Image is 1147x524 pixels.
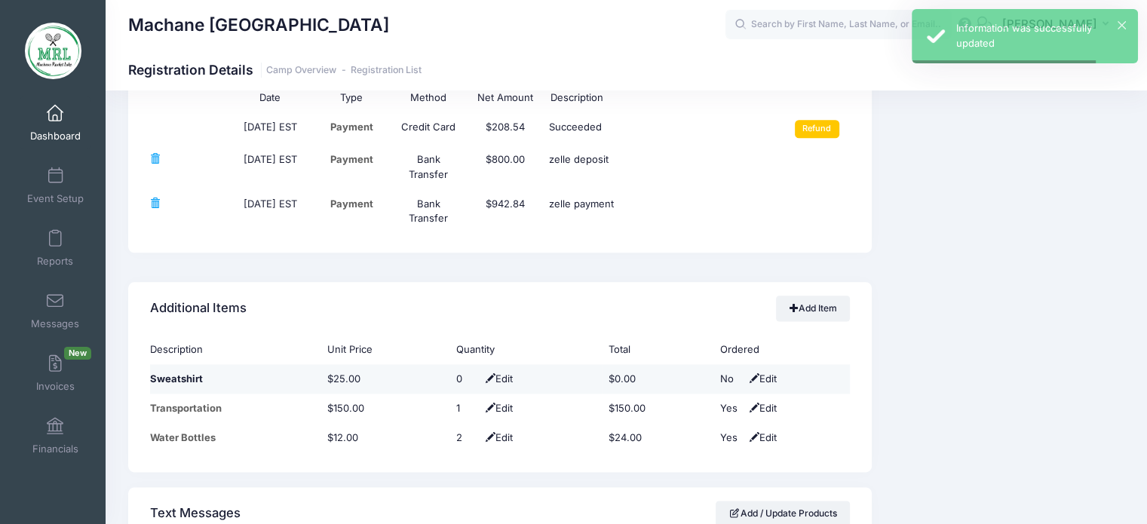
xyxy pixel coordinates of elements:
[150,423,320,452] td: Water Bottles
[390,145,467,189] td: Bank Transfer
[37,255,73,268] span: Reports
[449,335,602,364] th: Quantity
[719,431,742,446] div: Yes
[482,402,513,414] span: Edit
[227,112,314,146] td: [DATE] EST
[36,380,75,393] span: Invoices
[150,364,320,394] td: Sweatshirt
[227,189,314,234] td: [DATE] EST
[64,347,91,360] span: New
[351,65,422,76] a: Registration List
[543,83,773,112] th: Description
[32,443,78,455] span: Financials
[20,222,91,274] a: Reports
[456,372,479,387] div: Click Pencil to edit...
[320,394,449,423] td: $150.00
[314,189,391,234] td: Payment
[992,8,1124,42] button: [PERSON_NAME]
[150,287,247,330] h4: Additional Items
[390,83,467,112] th: Method
[320,364,449,394] td: $25.00
[745,372,776,385] span: Edit
[31,317,79,330] span: Messages
[602,394,713,423] td: $150.00
[956,21,1126,51] div: Information was successfully updated
[20,284,91,337] a: Messages
[314,145,391,189] td: Payment
[467,112,544,146] td: $208.54
[20,97,91,149] a: Dashboard
[20,409,91,462] a: Financials
[227,145,314,189] td: [DATE] EST
[266,65,336,76] a: Camp Overview
[482,372,513,385] span: Edit
[390,189,467,234] td: Bank Transfer
[745,431,776,443] span: Edit
[390,112,467,146] td: Credit Card
[150,335,320,364] th: Description
[713,335,850,364] th: Ordered
[320,423,449,452] td: $12.00
[467,189,544,234] td: $942.84
[27,192,84,205] span: Event Setup
[602,335,713,364] th: Total
[543,112,773,146] td: Succeeded
[725,10,952,40] input: Search by First Name, Last Name, or Email...
[719,372,742,387] div: Click Pencil to edit...
[543,145,773,189] td: zelle deposit
[128,8,389,42] h1: Machane [GEOGRAPHIC_DATA]
[467,145,544,189] td: $800.00
[482,431,513,443] span: Edit
[776,296,850,321] a: Add Item
[314,112,391,146] td: Payment
[128,62,422,78] h1: Registration Details
[150,394,320,423] td: Transportation
[745,402,776,414] span: Edit
[314,83,391,112] th: Type
[602,423,713,452] td: $24.00
[30,130,81,142] span: Dashboard
[543,189,773,234] td: zelle payment
[719,401,742,416] div: Yes
[467,83,544,112] th: Net Amount
[1118,21,1126,29] button: ×
[795,120,839,138] input: Refund
[456,431,479,446] div: Click Pencil to edit...
[25,23,81,79] img: Machane Racket Lake
[20,159,91,212] a: Event Setup
[320,335,449,364] th: Unit Price
[227,83,314,112] th: Date
[602,364,713,394] td: $0.00
[20,347,91,400] a: InvoicesNew
[456,401,479,416] div: Click Pencil to edit...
